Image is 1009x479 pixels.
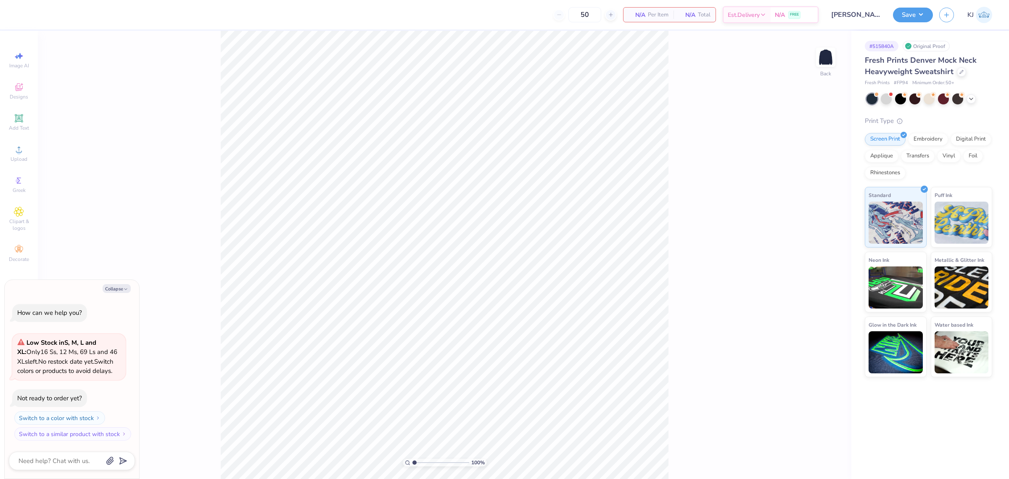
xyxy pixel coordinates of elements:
[894,80,908,87] span: # FP94
[38,357,94,366] span: No restock date yet.
[865,55,977,77] span: Fresh Prints Denver Mock Neck Heavyweight Sweatshirt
[903,41,950,51] div: Original Proof
[728,11,760,19] span: Est. Delivery
[698,11,711,19] span: Total
[963,150,983,162] div: Foil
[869,202,923,244] img: Standard
[967,10,974,20] span: KJ
[908,133,948,146] div: Embroidery
[103,284,131,293] button: Collapse
[901,150,935,162] div: Transfers
[471,459,485,466] span: 100 %
[976,7,992,23] img: Kendra Jingco
[95,415,100,420] img: Switch to a color with stock
[14,427,131,441] button: Switch to a similar product with stock
[817,49,834,66] img: Back
[9,256,29,263] span: Decorate
[4,218,34,232] span: Clipart & logos
[937,150,961,162] div: Vinyl
[10,93,28,100] span: Designs
[951,133,991,146] div: Digital Print
[869,331,923,373] img: Glow in the Dark Ink
[869,320,917,329] span: Glow in the Dark Ink
[865,167,906,179] div: Rhinestones
[893,8,933,22] button: Save
[865,150,898,162] div: Applique
[869,266,923,309] img: Neon Ink
[865,133,906,146] div: Screen Print
[935,202,989,244] img: Puff Ink
[11,156,27,162] span: Upload
[122,431,127,436] img: Switch to a similar product with stock
[775,11,785,19] span: N/A
[13,187,26,194] span: Greek
[17,309,82,317] div: How can we help you?
[14,411,105,425] button: Switch to a color with stock
[648,11,668,19] span: Per Item
[825,6,887,23] input: Untitled Design
[790,12,799,18] span: FREE
[865,41,898,51] div: # 515840A
[629,11,645,19] span: N/A
[935,255,984,264] span: Metallic & Glitter Ink
[679,11,695,19] span: N/A
[865,116,992,126] div: Print Type
[935,320,973,329] span: Water based Ink
[869,255,889,264] span: Neon Ink
[865,80,890,87] span: Fresh Prints
[9,62,29,69] span: Image AI
[935,191,952,200] span: Puff Ink
[17,338,117,375] span: Only 16 Ss, 12 Ms, 69 Ls and 46 XLs left. Switch colors or products to avoid delays.
[935,266,989,309] img: Metallic & Glitter Ink
[568,7,601,22] input: – –
[935,331,989,373] img: Water based Ink
[869,191,891,200] span: Standard
[9,125,29,131] span: Add Text
[967,7,992,23] a: KJ
[17,394,82,402] div: Not ready to order yet?
[912,80,954,87] span: Minimum Order: 50 +
[820,70,831,77] div: Back
[17,338,96,357] strong: Low Stock in S, M, L and XL :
